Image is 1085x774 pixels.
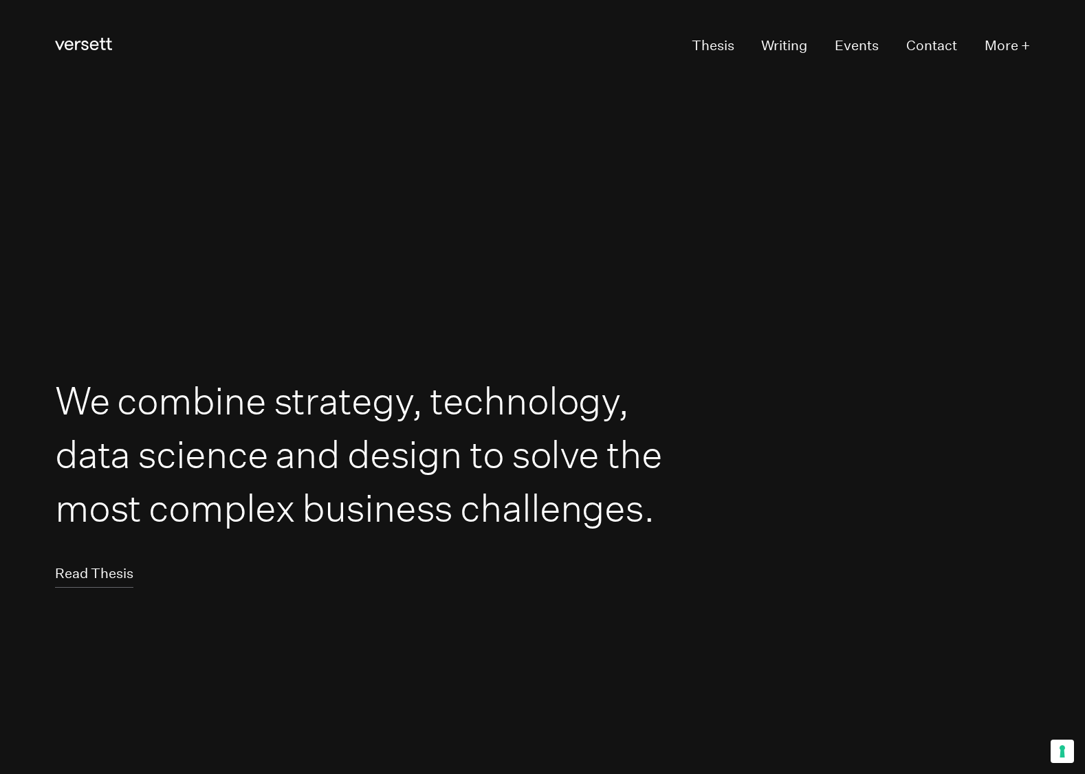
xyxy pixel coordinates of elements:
button: More + [985,34,1030,60]
a: Contact [906,34,957,60]
h1: We combine strategy, technology, data science and design to solve the most complex business chall... [55,373,670,535]
a: Read Thesis [55,562,133,588]
a: Events [835,34,879,60]
button: Your consent preferences for tracking technologies [1051,740,1074,763]
a: Writing [761,34,807,60]
a: Thesis [692,34,734,60]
